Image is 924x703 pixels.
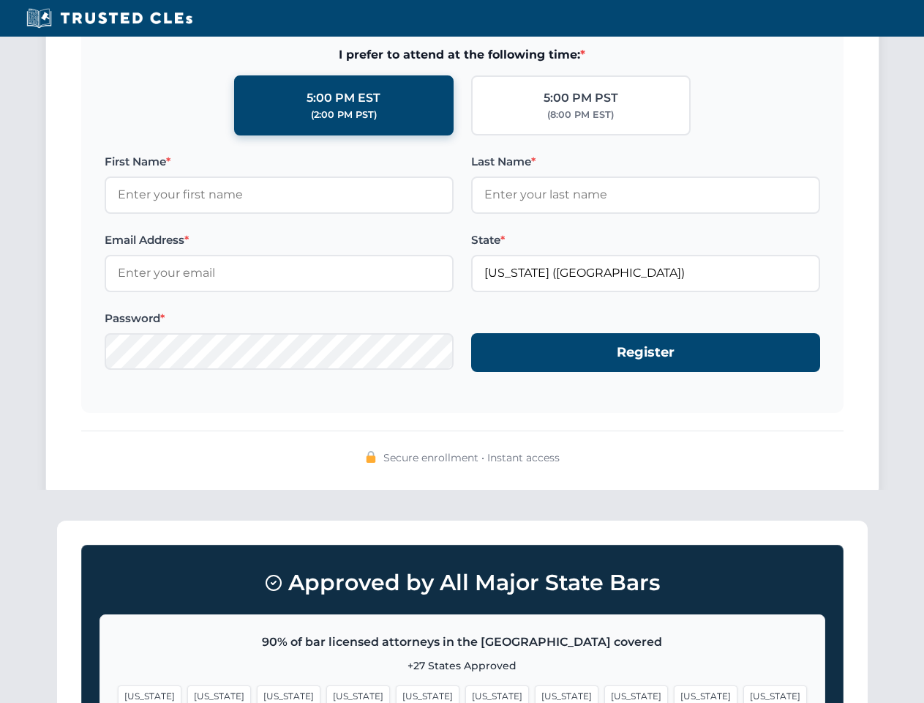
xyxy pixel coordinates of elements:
[311,108,377,122] div: (2:00 PM PST)
[105,231,454,249] label: Email Address
[471,333,820,372] button: Register
[471,153,820,171] label: Last Name
[547,108,614,122] div: (8:00 PM EST)
[22,7,197,29] img: Trusted CLEs
[471,231,820,249] label: State
[105,176,454,213] input: Enter your first name
[118,658,807,674] p: +27 States Approved
[307,89,380,108] div: 5:00 PM EST
[383,450,560,466] span: Secure enrollment • Instant access
[105,255,454,291] input: Enter your email
[365,451,377,463] img: 🔒
[471,255,820,291] input: Florida (FL)
[105,153,454,171] label: First Name
[99,563,825,603] h3: Approved by All Major State Bars
[544,89,618,108] div: 5:00 PM PST
[105,45,820,64] span: I prefer to attend at the following time:
[105,310,454,327] label: Password
[471,176,820,213] input: Enter your last name
[118,633,807,652] p: 90% of bar licensed attorneys in the [GEOGRAPHIC_DATA] covered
